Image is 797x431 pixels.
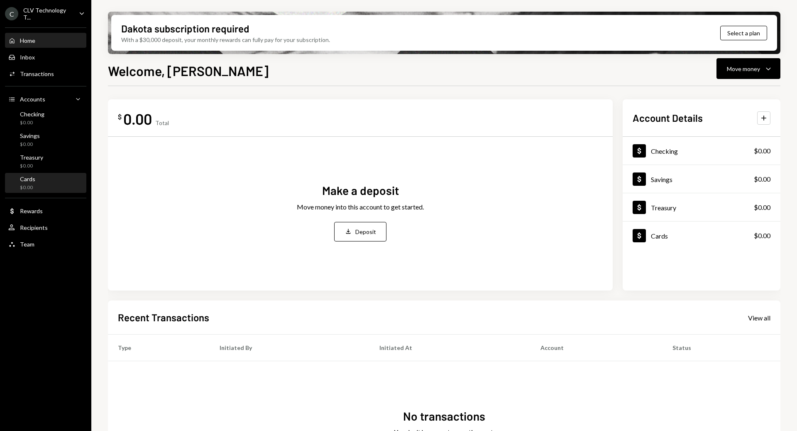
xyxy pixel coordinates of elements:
div: Rewards [20,207,43,214]
div: 0.00 [123,109,152,128]
div: Treasury [651,204,676,212]
a: Cards$0.00 [623,222,780,249]
th: Status [663,335,780,361]
div: Move money into this account to get started. [297,202,424,212]
button: Move money [716,58,780,79]
div: $0.00 [754,174,770,184]
a: Recipients [5,220,86,235]
a: View all [748,313,770,322]
div: Checking [651,147,678,155]
h2: Account Details [633,111,703,125]
div: $0.00 [20,119,44,126]
div: Deposit [355,227,376,236]
button: Deposit [334,222,386,241]
a: Transactions [5,66,86,81]
a: Treasury$0.00 [623,193,780,221]
div: C [5,7,18,20]
th: Initiated At [369,335,531,361]
a: Treasury$0.00 [5,151,86,171]
div: Cards [651,232,668,240]
a: Checking$0.00 [5,108,86,128]
div: Transactions [20,70,54,77]
div: $0.00 [754,146,770,156]
div: Home [20,37,35,44]
div: Checking [20,111,44,118]
a: Savings$0.00 [623,165,780,193]
a: Savings$0.00 [5,130,86,150]
a: Home [5,33,86,48]
a: Checking$0.00 [623,137,780,165]
div: Inbox [20,54,35,61]
div: View all [748,314,770,322]
div: $0.00 [20,163,43,170]
div: CLV Technology T... [23,7,72,21]
div: Total [155,119,169,126]
th: Account [531,335,663,361]
a: Accounts [5,91,86,106]
div: $ [118,113,122,121]
div: Recipients [20,224,48,231]
h2: Recent Transactions [118,310,209,324]
th: Initiated By [210,335,369,361]
div: Treasury [20,154,43,161]
div: No transactions [403,408,485,424]
div: $0.00 [20,184,35,191]
div: Make a deposit [322,182,399,199]
a: Team [5,236,86,251]
div: Team [20,241,34,248]
button: Select a plan [720,26,767,40]
div: Dakota subscription required [121,22,249,35]
a: Inbox [5,49,86,64]
h1: Welcome, [PERSON_NAME] [108,62,269,79]
div: Savings [20,132,40,139]
div: $0.00 [754,202,770,212]
div: $0.00 [754,231,770,241]
a: Rewards [5,203,86,218]
div: Move money [727,64,760,73]
th: Type [108,335,210,361]
div: Savings [651,175,672,183]
div: $0.00 [20,141,40,148]
a: Cards$0.00 [5,173,86,193]
div: With a $30,000 deposit, your monthly rewards can fully pay for your subscription. [121,35,330,44]
div: Cards [20,175,35,182]
div: Accounts [20,96,45,103]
